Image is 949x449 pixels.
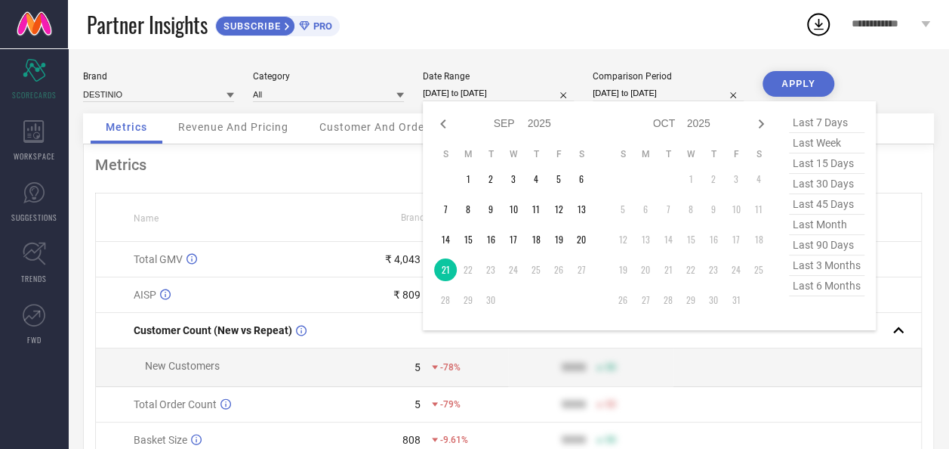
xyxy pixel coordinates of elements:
td: Fri Oct 31 2025 [725,289,747,311]
td: Fri Sep 12 2025 [547,198,570,221]
td: Tue Sep 02 2025 [479,168,502,190]
td: Tue Oct 28 2025 [657,289,679,311]
td: Fri Oct 24 2025 [725,259,747,281]
td: Mon Sep 29 2025 [457,289,479,311]
th: Saturday [747,148,770,160]
th: Sunday [612,148,634,160]
td: Fri Sep 26 2025 [547,259,570,281]
td: Sun Oct 05 2025 [612,198,634,221]
th: Tuesday [479,148,502,160]
div: Open download list [805,11,832,38]
th: Thursday [702,148,725,160]
th: Monday [457,148,479,160]
td: Sun Sep 21 2025 [434,259,457,281]
td: Fri Oct 03 2025 [725,168,747,190]
div: Brand [83,71,234,82]
td: Wed Oct 22 2025 [679,259,702,281]
td: Sat Sep 13 2025 [570,198,593,221]
td: Mon Sep 08 2025 [457,198,479,221]
td: Wed Oct 29 2025 [679,289,702,311]
td: Sun Sep 28 2025 [434,289,457,311]
span: Basket Size [134,434,187,446]
span: WORKSPACE [14,150,55,162]
td: Sun Oct 12 2025 [612,228,634,251]
div: Metrics [95,156,922,174]
div: 5 [414,398,421,410]
span: last 30 days [789,174,864,194]
div: 9999 [561,398,585,410]
span: SUBSCRIBE [216,20,285,32]
td: Fri Sep 19 2025 [547,228,570,251]
span: last 90 days [789,235,864,255]
div: 9999 [561,361,585,373]
td: Wed Oct 15 2025 [679,228,702,251]
td: Tue Sep 23 2025 [479,259,502,281]
td: Sun Sep 07 2025 [434,198,457,221]
td: Mon Sep 01 2025 [457,168,479,190]
span: FWD [27,334,42,345]
td: Mon Sep 22 2025 [457,259,479,281]
span: Customer Count (New vs Repeat) [134,324,292,336]
td: Tue Oct 21 2025 [657,259,679,281]
th: Sunday [434,148,457,160]
span: Customer And Orders [319,121,435,133]
span: Total GMV [134,253,183,265]
span: 50 [605,399,615,410]
span: Brand Value [401,212,451,223]
td: Wed Oct 08 2025 [679,198,702,221]
input: Select comparison period [593,85,744,101]
span: New Customers [145,360,220,372]
td: Thu Oct 23 2025 [702,259,725,281]
td: Sat Oct 25 2025 [747,259,770,281]
span: last 45 days [789,194,864,215]
td: Sat Sep 06 2025 [570,168,593,190]
div: ₹ 4,043 [385,253,421,265]
div: Comparison Period [593,71,744,82]
span: last 7 days [789,113,864,133]
span: Total Order Count [134,398,217,410]
td: Tue Sep 09 2025 [479,198,502,221]
td: Thu Sep 04 2025 [525,168,547,190]
th: Saturday [570,148,593,160]
a: SUBSCRIBEPRO [215,12,340,36]
span: 50 [605,435,615,445]
span: Revenue And Pricing [178,121,288,133]
span: 50 [605,362,615,373]
td: Thu Oct 30 2025 [702,289,725,311]
div: 808 [402,434,421,446]
td: Mon Oct 20 2025 [634,259,657,281]
th: Monday [634,148,657,160]
td: Sat Sep 27 2025 [570,259,593,281]
span: Partner Insights [87,9,208,40]
td: Thu Sep 11 2025 [525,198,547,221]
td: Wed Sep 24 2025 [502,259,525,281]
th: Tuesday [657,148,679,160]
th: Thursday [525,148,547,160]
div: Date Range [423,71,574,82]
td: Tue Oct 07 2025 [657,198,679,221]
td: Thu Sep 25 2025 [525,259,547,281]
span: last month [789,215,864,235]
div: Previous month [434,115,452,133]
span: TRENDS [21,273,47,284]
td: Wed Sep 17 2025 [502,228,525,251]
th: Friday [725,148,747,160]
td: Sun Sep 14 2025 [434,228,457,251]
td: Wed Oct 01 2025 [679,168,702,190]
span: PRO [310,20,332,32]
td: Tue Sep 16 2025 [479,228,502,251]
td: Thu Oct 02 2025 [702,168,725,190]
td: Sat Oct 18 2025 [747,228,770,251]
td: Tue Sep 30 2025 [479,289,502,311]
td: Thu Oct 09 2025 [702,198,725,221]
td: Mon Oct 27 2025 [634,289,657,311]
td: Wed Sep 10 2025 [502,198,525,221]
div: Next month [752,115,770,133]
span: Name [134,213,159,224]
div: ₹ 809 [393,289,421,301]
td: Sun Oct 26 2025 [612,289,634,311]
td: Tue Oct 14 2025 [657,228,679,251]
span: -9.61% [440,435,468,445]
span: -78% [440,362,461,373]
th: Friday [547,148,570,160]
